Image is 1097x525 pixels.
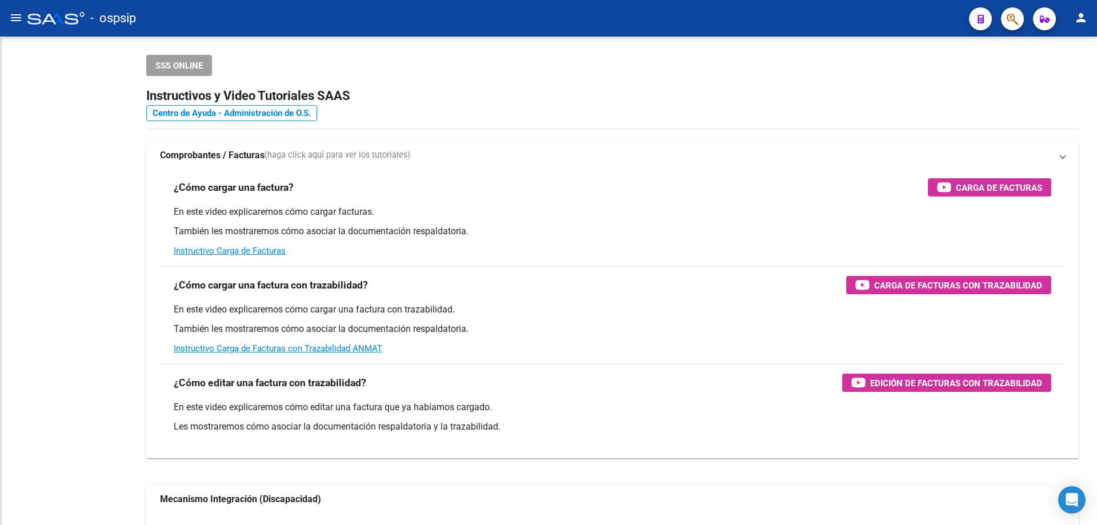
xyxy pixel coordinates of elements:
span: SSS ONLINE [155,61,203,71]
p: También les mostraremos cómo asociar la documentación respaldatoria. [174,323,1051,335]
button: Edición de Facturas con Trazabilidad [842,374,1051,392]
p: En este video explicaremos cómo cargar facturas. [174,206,1051,218]
div: Open Intercom Messenger [1058,486,1086,514]
div: Comprobantes / Facturas(haga click aquí para ver los tutoriales) [146,169,1079,458]
a: Centro de Ayuda - Administración de O.S. [146,105,317,121]
a: Instructivo Carga de Facturas con Trazabilidad ANMAT [174,343,382,354]
button: Carga de Facturas con Trazabilidad [846,276,1051,294]
mat-expansion-panel-header: Comprobantes / Facturas(haga click aquí para ver los tutoriales) [146,142,1079,169]
strong: Mecanismo Integración (Discapacidad) [160,493,321,506]
span: Carga de Facturas con Trazabilidad [874,278,1042,292]
mat-expansion-panel-header: Mecanismo Integración (Discapacidad) [146,486,1079,513]
p: En este video explicaremos cómo editar una factura que ya habíamos cargado. [174,401,1051,414]
span: Edición de Facturas con Trazabilidad [870,376,1042,390]
mat-icon: person [1074,11,1088,25]
mat-icon: menu [9,11,23,25]
a: Instructivo Carga de Facturas [174,246,286,256]
h3: ¿Cómo cargar una factura? [174,179,294,195]
p: Les mostraremos cómo asociar la documentación respaldatoria y la trazabilidad. [174,420,1051,433]
p: También les mostraremos cómo asociar la documentación respaldatoria. [174,225,1051,238]
button: SSS ONLINE [146,55,212,76]
button: Carga de Facturas [928,178,1051,197]
p: En este video explicaremos cómo cargar una factura con trazabilidad. [174,303,1051,316]
strong: Comprobantes / Facturas [160,149,265,162]
span: Carga de Facturas [956,181,1042,195]
h3: ¿Cómo cargar una factura con trazabilidad? [174,277,368,293]
span: (haga click aquí para ver los tutoriales) [265,149,410,162]
h2: Instructivos y Video Tutoriales SAAS [146,85,1079,107]
h3: ¿Cómo editar una factura con trazabilidad? [174,375,366,391]
span: - ospsip [90,6,136,31]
